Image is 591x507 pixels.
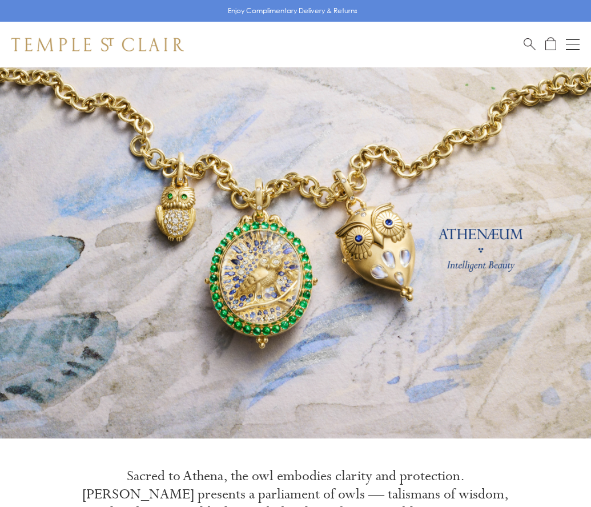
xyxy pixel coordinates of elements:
p: Enjoy Complimentary Delivery & Returns [228,5,357,17]
a: Search [524,37,536,51]
a: Open Shopping Bag [545,37,556,51]
img: Temple St. Clair [11,38,184,51]
button: Open navigation [566,38,580,51]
